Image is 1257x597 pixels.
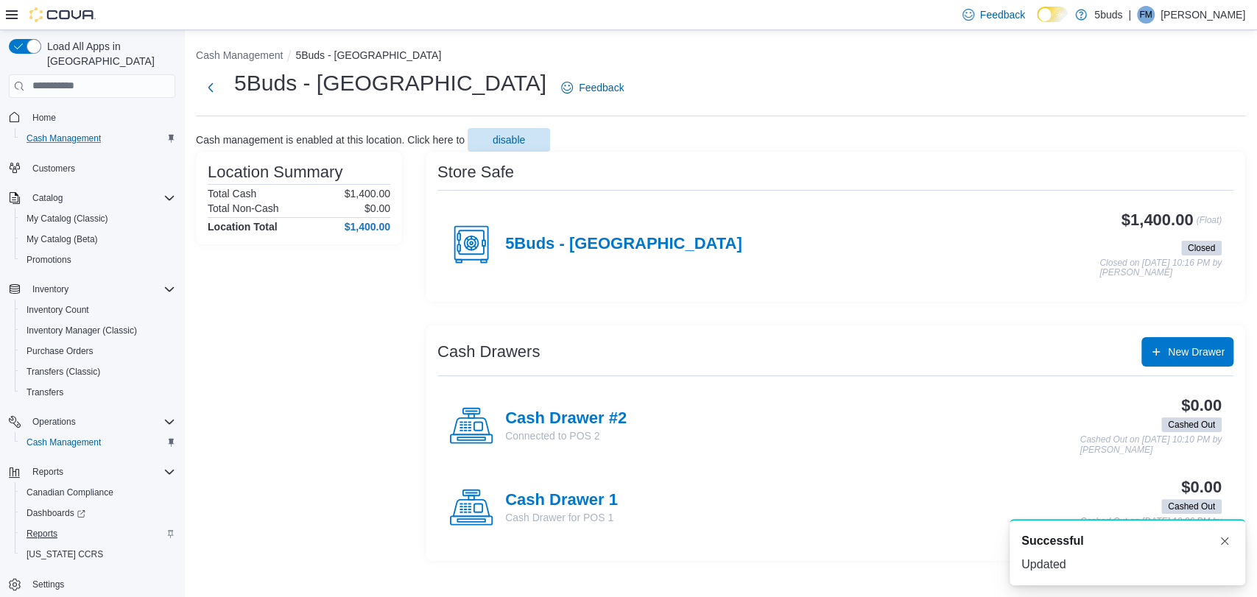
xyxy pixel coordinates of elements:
[27,213,108,225] span: My Catalog (Classic)
[196,48,1245,66] nav: An example of EuiBreadcrumbs
[196,134,465,146] p: Cash management is enabled at this location. Click here to
[21,322,175,339] span: Inventory Manager (Classic)
[15,544,181,565] button: [US_STATE] CCRS
[437,163,514,181] h3: Store Safe
[3,573,181,595] button: Settings
[1122,211,1194,229] h3: $1,400.00
[1037,22,1038,23] span: Dark Mode
[21,525,175,543] span: Reports
[21,384,175,401] span: Transfers
[21,434,107,451] a: Cash Management
[21,130,175,147] span: Cash Management
[21,230,175,248] span: My Catalog (Beta)
[15,503,181,523] a: Dashboards
[27,576,70,593] a: Settings
[27,437,101,448] span: Cash Management
[208,221,278,233] h4: Location Total
[21,545,175,563] span: Washington CCRS
[27,487,113,498] span: Canadian Compliance
[15,300,181,320] button: Inventory Count
[15,432,181,453] button: Cash Management
[505,409,627,428] h4: Cash Drawer #2
[980,7,1025,22] span: Feedback
[27,463,69,481] button: Reports
[21,484,175,501] span: Canadian Compliance
[21,322,143,339] a: Inventory Manager (Classic)
[32,416,76,428] span: Operations
[1128,6,1131,24] p: |
[21,545,109,563] a: [US_STATE] CCRS
[21,525,63,543] a: Reports
[1161,6,1245,24] p: [PERSON_NAME]
[21,363,106,381] a: Transfers (Classic)
[196,49,283,61] button: Cash Management
[3,411,181,432] button: Operations
[1188,241,1215,255] span: Closed
[21,301,175,319] span: Inventory Count
[3,107,181,128] button: Home
[27,463,175,481] span: Reports
[1216,532,1233,550] button: Dismiss toast
[27,280,74,298] button: Inventory
[27,345,94,357] span: Purchase Orders
[27,159,175,177] span: Customers
[27,108,175,127] span: Home
[21,130,107,147] a: Cash Management
[1196,211,1222,238] p: (Float)
[15,382,181,403] button: Transfers
[3,279,181,300] button: Inventory
[32,192,63,204] span: Catalog
[1181,241,1222,255] span: Closed
[32,112,56,124] span: Home
[21,384,69,401] a: Transfers
[21,251,77,269] a: Promotions
[27,189,175,207] span: Catalog
[27,575,175,593] span: Settings
[1161,499,1222,514] span: Cashed Out
[27,386,63,398] span: Transfers
[3,158,181,179] button: Customers
[505,235,742,254] h4: 5Buds - [GEOGRAPHIC_DATA]
[1037,7,1068,22] input: Dark Mode
[32,283,68,295] span: Inventory
[505,491,618,510] h4: Cash Drawer 1
[1137,6,1155,24] div: Fatima Mir
[234,68,546,98] h1: 5Buds - [GEOGRAPHIC_DATA]
[32,163,75,174] span: Customers
[21,504,91,522] a: Dashboards
[555,73,630,102] a: Feedback
[365,202,390,214] p: $0.00
[21,210,114,227] a: My Catalog (Classic)
[27,109,62,127] a: Home
[15,482,181,503] button: Canadian Compliance
[27,548,103,560] span: [US_STATE] CCRS
[1168,500,1215,513] span: Cashed Out
[15,128,181,149] button: Cash Management
[27,528,57,540] span: Reports
[32,579,64,590] span: Settings
[1099,258,1222,278] p: Closed on [DATE] 10:16 PM by [PERSON_NAME]
[27,233,98,245] span: My Catalog (Beta)
[15,523,181,544] button: Reports
[27,254,71,266] span: Promotions
[1141,337,1233,367] button: New Drawer
[1021,556,1233,573] div: Updated
[27,325,137,336] span: Inventory Manager (Classic)
[15,361,181,382] button: Transfers (Classic)
[41,39,175,68] span: Load All Apps in [GEOGRAPHIC_DATA]
[15,341,181,361] button: Purchase Orders
[208,188,256,199] h6: Total Cash
[27,160,81,177] a: Customers
[1139,6,1152,24] span: FM
[21,484,119,501] a: Canadian Compliance
[27,133,101,144] span: Cash Management
[1021,532,1233,550] div: Notification
[468,128,550,152] button: disable
[21,251,175,269] span: Promotions
[15,229,181,250] button: My Catalog (Beta)
[21,504,175,522] span: Dashboards
[27,304,89,316] span: Inventory Count
[27,189,68,207] button: Catalog
[32,466,63,478] span: Reports
[493,133,525,147] span: disable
